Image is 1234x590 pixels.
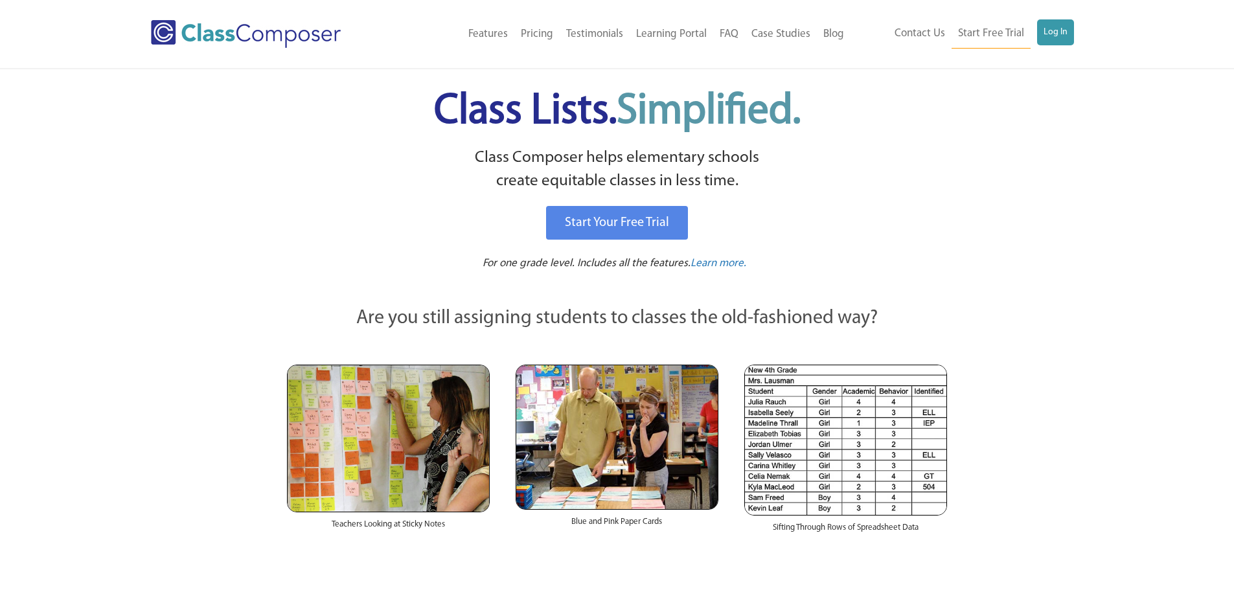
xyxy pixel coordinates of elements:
a: Pricing [514,20,560,49]
a: Log In [1037,19,1074,45]
a: Start Your Free Trial [546,206,688,240]
img: Teachers Looking at Sticky Notes [287,365,490,512]
img: Spreadsheets [744,365,947,516]
span: Simplified. [617,91,801,133]
div: Teachers Looking at Sticky Notes [287,512,490,543]
a: Contact Us [888,19,952,48]
a: Start Free Trial [952,19,1031,49]
a: Features [462,20,514,49]
a: Case Studies [745,20,817,49]
a: Learn more. [691,256,746,272]
nav: Header Menu [851,19,1074,49]
img: Class Composer [151,20,341,48]
span: Learn more. [691,258,746,269]
a: FAQ [713,20,745,49]
nav: Header Menu [394,20,851,49]
a: Learning Portal [630,20,713,49]
span: For one grade level. Includes all the features. [483,258,691,269]
img: Blue and Pink Paper Cards [516,365,718,509]
p: Are you still assigning students to classes the old-fashioned way? [287,304,948,333]
div: Sifting Through Rows of Spreadsheet Data [744,516,947,547]
a: Blog [817,20,851,49]
span: Start Your Free Trial [565,216,669,229]
a: Testimonials [560,20,630,49]
div: Blue and Pink Paper Cards [516,510,718,541]
p: Class Composer helps elementary schools create equitable classes in less time. [285,146,950,194]
span: Class Lists. [434,91,801,133]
